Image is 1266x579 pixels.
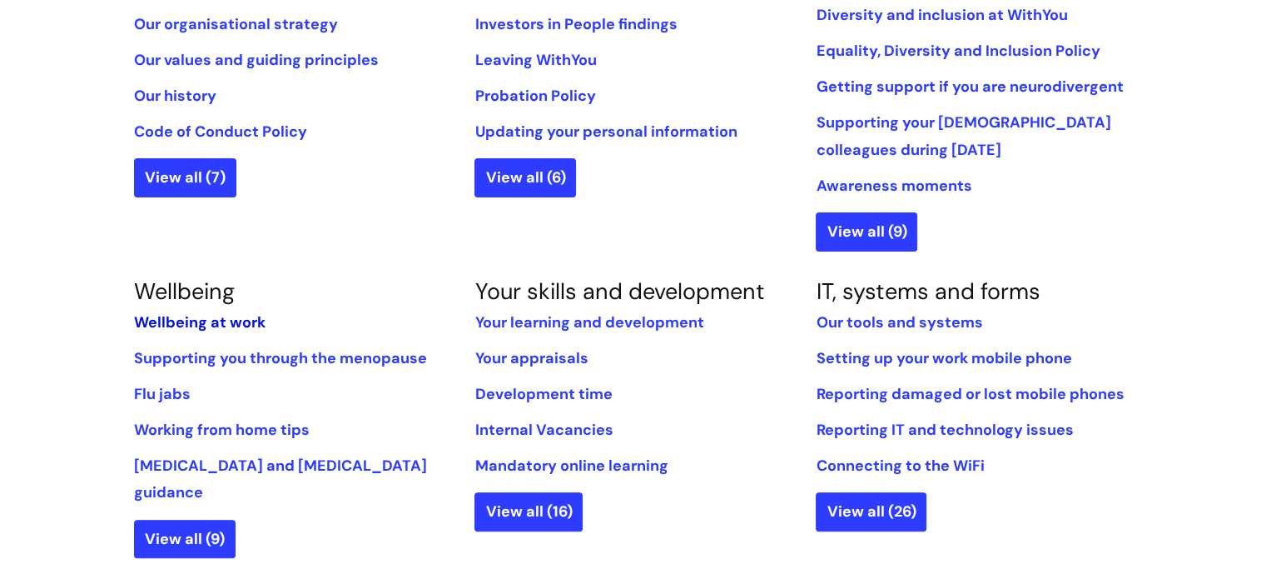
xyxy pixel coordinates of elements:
a: Wellbeing at work [134,312,266,332]
a: Our history [134,86,216,106]
a: Mandatory online learning [474,456,668,476]
a: Our tools and systems [816,312,982,332]
a: [MEDICAL_DATA] and [MEDICAL_DATA] guidance [134,456,427,502]
a: Equality, Diversity and Inclusion Policy [816,41,1100,61]
a: Internal Vacancies [474,420,613,440]
a: Code of Conduct Policy [134,122,307,142]
a: Wellbeing [134,277,235,306]
a: Probation Policy [474,86,595,106]
a: Your appraisals [474,348,588,368]
a: Setting up your work mobile phone [816,348,1071,368]
a: View all (9) [816,212,917,251]
a: Awareness moments [816,176,971,196]
a: Our organisational strategy [134,14,338,34]
a: Supporting your [DEMOGRAPHIC_DATA] colleagues during [DATE] [816,112,1110,159]
a: Diversity and inclusion at WithYou [816,5,1067,25]
a: Your skills and development [474,277,764,306]
a: View all (16) [474,492,583,531]
a: Our values and guiding principles [134,50,379,70]
a: Working from home tips [134,420,310,440]
a: Getting support if you are neurodivergent [816,77,1123,97]
a: IT, systems and forms [816,277,1040,306]
a: Connecting to the WiFi [816,456,984,476]
a: Updating your personal information [474,122,737,142]
a: Reporting damaged or lost mobile phones [816,384,1124,404]
a: View all (26) [816,492,926,531]
a: Supporting you through the menopause [134,348,427,368]
a: Investors in People findings [474,14,677,34]
a: Flu jabs [134,384,191,404]
a: Your learning and development [474,312,703,332]
a: View all (7) [134,158,236,197]
a: Reporting IT and technology issues [816,420,1073,440]
a: Leaving WithYou [474,50,596,70]
a: View all (6) [474,158,576,197]
a: View all (9) [134,520,236,558]
a: Development time [474,384,612,404]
